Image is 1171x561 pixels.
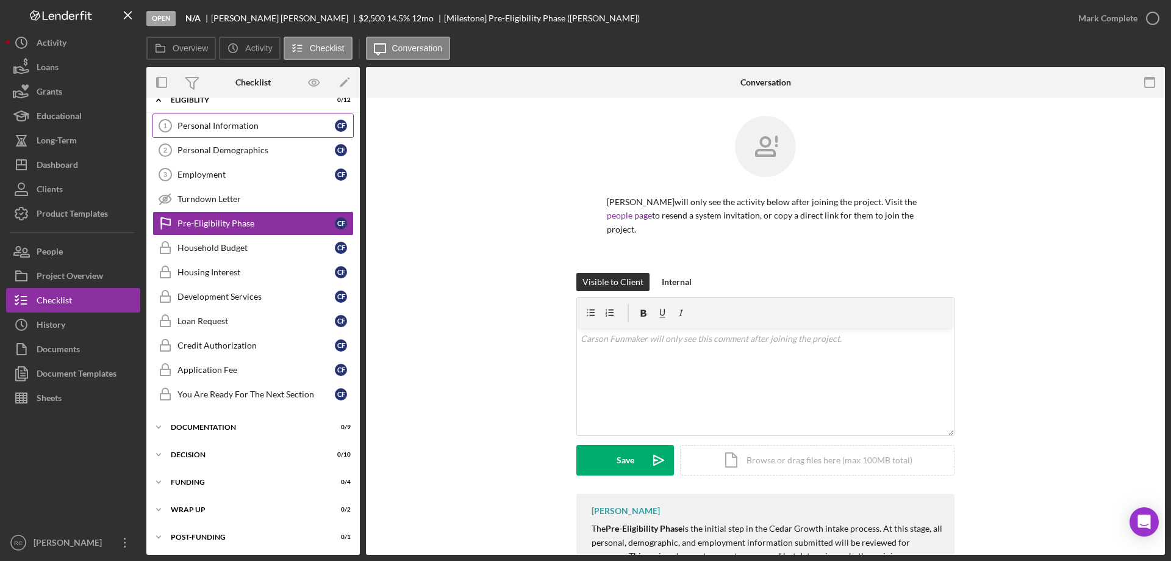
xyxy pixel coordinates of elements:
[146,37,216,60] button: Overview
[6,177,140,201] button: Clients
[335,242,347,254] div: C F
[6,386,140,410] button: Sheets
[335,168,347,181] div: C F
[6,264,140,288] button: Project Overview
[177,194,353,204] div: Turndown Letter
[335,291,347,303] div: C F
[576,445,674,476] button: Save
[171,451,320,458] div: Decision
[37,313,65,340] div: History
[163,171,167,178] tspan: 3
[6,55,140,79] button: Loans
[37,337,80,364] div: Documents
[177,341,335,350] div: Credit Authorization
[37,239,63,267] div: People
[146,11,176,26] div: Open
[177,316,335,326] div: Loan Request
[171,479,320,486] div: Funding
[171,506,320,513] div: Wrap up
[185,13,201,23] b: N/A
[335,364,347,376] div: C F
[177,267,335,277] div: Housing Interest
[173,43,208,53] label: Overview
[335,120,347,132] div: C F
[219,37,280,60] button: Activity
[6,79,140,104] button: Grants
[335,266,347,278] div: C F
[6,104,140,128] button: Educational
[235,78,271,87] div: Checklist
[177,243,335,253] div: Household Budget
[592,506,660,516] div: [PERSON_NAME]
[152,211,354,236] a: Pre-Eligibility PhaseCF
[171,534,320,541] div: Post-Funding
[335,388,347,400] div: C F
[444,13,640,23] div: [Milestone] Pre-Eligibility Phase ([PERSON_NAME])
[37,31,66,58] div: Activity
[6,239,140,264] button: People
[329,534,351,541] div: 0 / 1
[152,358,354,382] a: Application FeeCF
[329,506,351,513] div: 0 / 2
[37,153,78,180] div: Dashboard
[37,79,62,107] div: Grants
[6,313,140,337] button: History
[152,309,354,333] a: Loan RequestCF
[1066,6,1165,31] button: Mark Complete
[617,445,634,476] div: Save
[6,128,140,153] button: Long-Term
[6,337,140,361] a: Documents
[177,121,335,131] div: Personal Information
[152,236,354,260] a: Household BudgetCF
[392,43,443,53] label: Conversation
[335,144,347,156] div: C F
[152,162,354,187] a: 3EmploymentCF
[152,114,354,138] a: 1Personal InformationCF
[284,37,353,60] button: Checklist
[310,43,345,53] label: Checklist
[6,31,140,55] button: Activity
[152,333,354,358] a: Credit AuthorizationCF
[37,177,63,204] div: Clients
[329,424,351,431] div: 0 / 9
[606,523,682,534] strong: Pre-Eligibility Phase
[335,217,347,230] div: C F
[387,13,410,23] div: 14.5 %
[37,104,82,131] div: Educational
[6,288,140,313] button: Checklist
[177,365,335,375] div: Application Fee
[6,153,140,177] button: Dashboard
[152,382,354,407] a: You Are Ready For The Next SectionCF
[37,288,72,316] div: Checklist
[412,13,434,23] div: 12 mo
[152,138,354,162] a: 2Personal DemographicsCF
[582,273,643,291] div: Visible to Client
[37,201,108,229] div: Product Templates
[576,273,650,291] button: Visible to Client
[6,361,140,386] button: Document Templates
[6,530,140,555] button: RC[PERSON_NAME]
[329,451,351,458] div: 0 / 10
[607,195,924,236] p: [PERSON_NAME] will only see the activity below after joining the project. Visit the to resend a s...
[177,145,335,155] div: Personal Demographics
[656,273,698,291] button: Internal
[177,292,335,302] div: Development Services
[740,78,791,87] div: Conversation
[152,187,354,211] a: Turndown Letter
[163,122,167,129] tspan: 1
[37,361,116,389] div: Document Templates
[335,315,347,327] div: C F
[177,170,335,179] div: Employment
[329,96,351,104] div: 0 / 12
[14,540,23,546] text: RC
